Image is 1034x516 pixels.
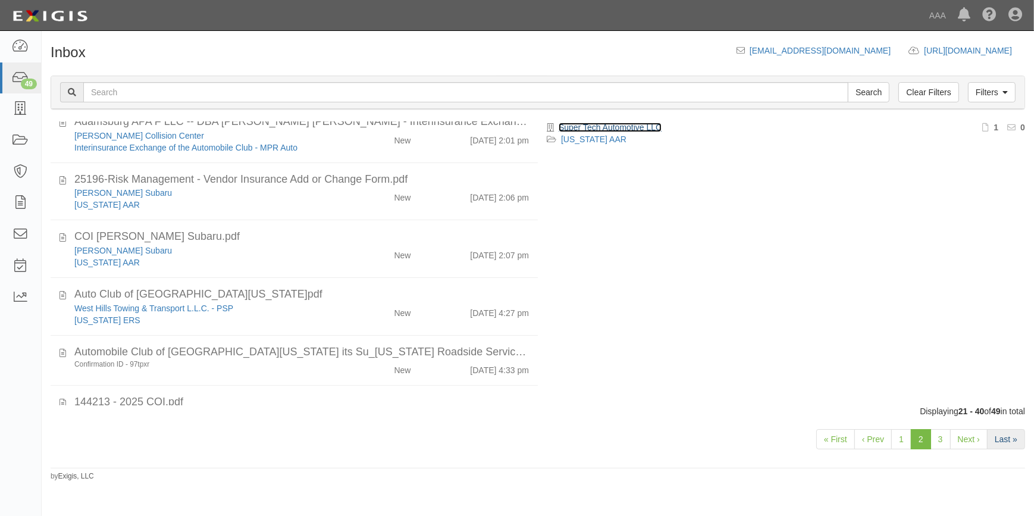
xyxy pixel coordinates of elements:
div: Texas AAR [74,257,332,268]
a: Next › [950,429,988,449]
div: 25196-Risk Management - Vendor Insurance Add or Change Form.pdf [74,172,529,187]
b: 0 [1020,123,1025,132]
a: AAA [923,4,952,27]
img: logo-5460c22ac91f19d4615b14bd174203de0afe785f0fc80cf4dbbc73dc1793850b.png [9,5,91,27]
a: West Hills Towing & Transport L.L.C. - PSP [74,304,233,313]
div: 49 [21,79,37,89]
div: West Hills Towing & Transport L.L.C. - PSP [74,302,332,314]
b: 49 [991,406,1001,416]
small: by [51,471,94,481]
div: California ERS [74,314,332,326]
div: New [394,359,411,376]
div: Adamsburg APA F LLC -- DBA Kenny Ross Ford - Interinsurance Exchange of the Automobile Club (1).pdf [74,114,529,130]
a: [US_STATE] AAR [74,258,140,267]
div: Auto Club of Southern California.pdf [74,287,529,302]
div: Confirmation ID - 97tpxr [74,359,332,370]
i: Help Center - Complianz [982,8,997,23]
div: Displaying of in total [42,405,1034,417]
div: Kenny Ross Collision Center [74,130,332,142]
div: Interinsurance Exchange of the Automobile Club - MPR Auto [74,142,332,154]
a: 2 [911,429,931,449]
div: [DATE] 2:01 pm [470,130,529,146]
div: Brandon Tomes Subaru [74,187,332,199]
div: New [394,302,411,319]
a: [US_STATE] AAR [74,200,140,209]
a: Last » [987,429,1025,449]
h1: Inbox [51,45,86,60]
div: New [394,130,411,146]
a: « First [816,429,855,449]
a: [US_STATE] AAR [561,135,626,144]
div: New [394,245,411,261]
a: [PERSON_NAME] Collision Center [74,131,204,140]
div: New [394,187,411,204]
div: Automobile Club of Southern California its Su_California Roadside Service LLC_2025-2026 Certifica... [74,345,529,360]
a: 3 [930,429,951,449]
a: [PERSON_NAME] Subaru [74,188,172,198]
a: Interinsurance Exchange of the Automobile Club - MPR Auto [74,143,297,152]
div: [DATE] 2:07 pm [470,245,529,261]
b: 1 [994,123,998,132]
a: Super Tech Automotive LLC [559,123,662,132]
div: COI Brandon Tomes Subaru.pdf [74,229,529,245]
a: Exigis, LLC [58,472,94,480]
input: Search [848,82,889,102]
b: 21 - 40 [958,406,985,416]
a: [PERSON_NAME] Subaru [74,246,172,255]
div: [DATE] 2:06 pm [470,187,529,204]
div: Texas AAR [74,199,332,211]
a: Clear Filters [898,82,958,102]
input: Search [83,82,848,102]
a: ‹ Prev [854,429,892,449]
a: [URL][DOMAIN_NAME] [924,46,1025,55]
div: [DATE] 4:27 pm [470,302,529,319]
div: [DATE] 4:33 pm [470,359,529,376]
a: 1 [891,429,911,449]
div: 144213 - 2025 COI.pdf [74,395,529,410]
a: [US_STATE] ERS [74,315,140,325]
a: Filters [968,82,1016,102]
div: Brandon Tomes Subaru [74,245,332,257]
a: [EMAIL_ADDRESS][DOMAIN_NAME] [750,46,891,55]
